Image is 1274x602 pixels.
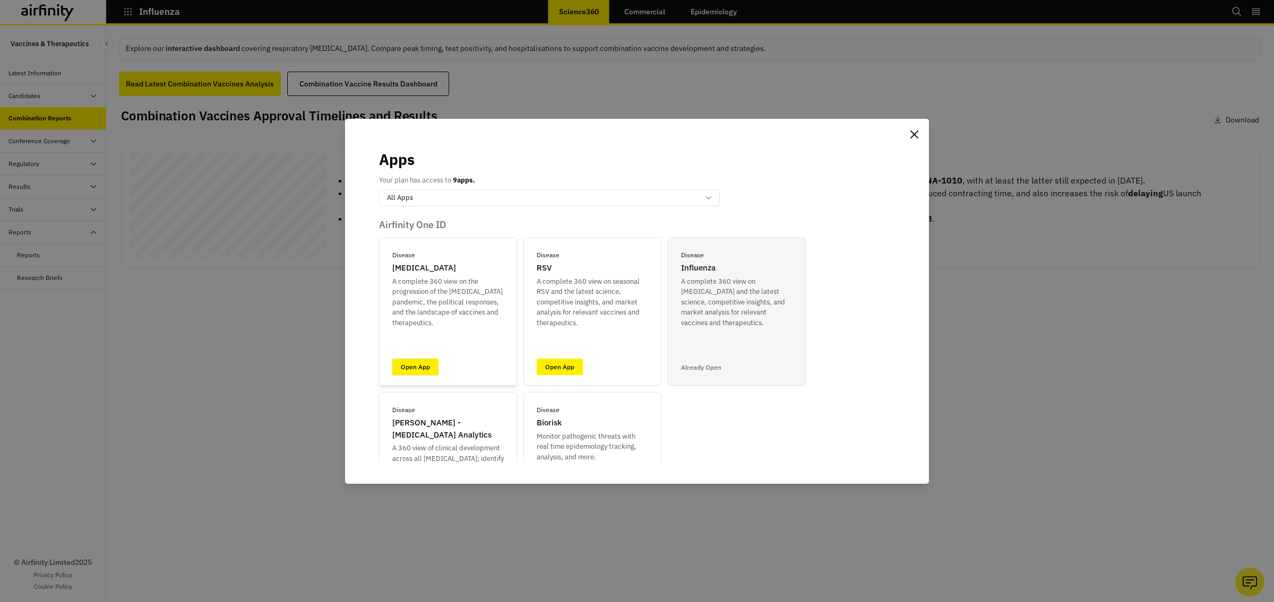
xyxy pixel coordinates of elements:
p: Biorisk [537,417,562,429]
a: Open App [392,359,438,375]
p: A 360 view of clinical development across all [MEDICAL_DATA]; identify opportunities and track ch... [392,443,504,495]
p: Disease [392,405,415,415]
p: Apps [379,149,415,171]
p: Airfinity One ID [379,219,895,231]
p: [PERSON_NAME] - [MEDICAL_DATA] Analytics [392,417,504,441]
button: Close [906,126,923,143]
p: A complete 360 view on seasonal RSV and the latest science, competitive insights, and market anal... [537,276,648,328]
p: Monitor pathogenic threats with real time epidemiology tracking, analysis, and more. [537,431,648,463]
p: A complete 360 view on the progression of the [MEDICAL_DATA] pandemic, the political responses, a... [392,276,504,328]
p: [MEDICAL_DATA] [392,262,456,274]
a: Open App [537,359,583,375]
p: RSV [537,262,552,274]
p: All Apps [387,193,413,203]
p: Disease [537,250,559,260]
b: 9 apps. [453,176,475,185]
p: Disease [537,405,559,415]
p: Disease [681,250,704,260]
p: A complete 360 view on [MEDICAL_DATA] and the latest science, competitive insights, and market an... [681,276,793,328]
p: Already Open [681,363,721,372]
p: Your plan has access to [379,175,475,186]
p: Influenza [681,262,716,274]
p: Disease [392,250,415,260]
